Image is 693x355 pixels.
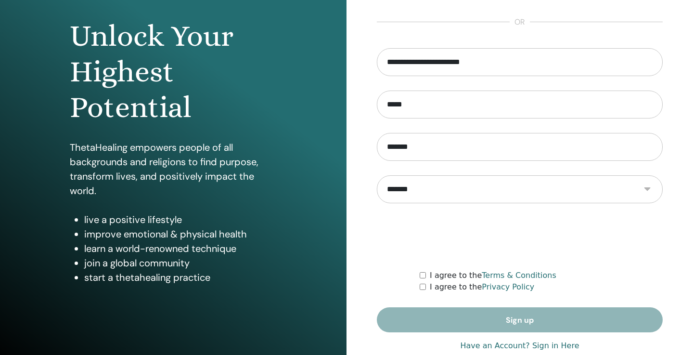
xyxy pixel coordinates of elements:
span: or [510,16,530,28]
a: Terms & Conditions [482,271,556,280]
p: ThetaHealing empowers people of all backgrounds and religions to find purpose, transform lives, a... [70,140,277,198]
li: join a global community [84,256,277,270]
h1: Unlock Your Highest Potential [70,18,277,126]
iframe: To enrich screen reader interactions, please activate Accessibility in Grammarly extension settings [447,218,593,255]
a: Privacy Policy [482,282,534,291]
li: improve emotional & physical health [84,227,277,241]
li: learn a world-renowned technique [84,241,277,256]
a: Have an Account? Sign in Here [460,340,579,352]
label: I agree to the [430,270,556,281]
li: live a positive lifestyle [84,212,277,227]
li: start a thetahealing practice [84,270,277,285]
label: I agree to the [430,281,534,293]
